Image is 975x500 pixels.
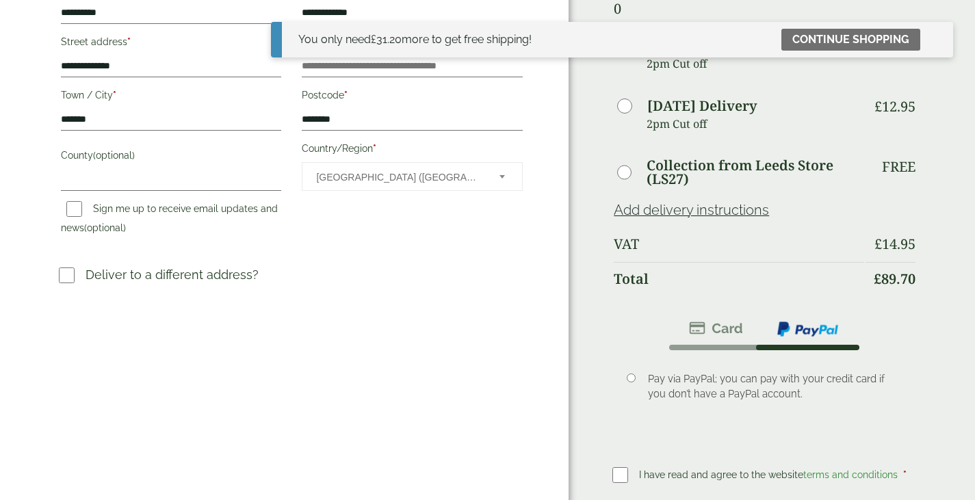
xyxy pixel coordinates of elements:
[614,262,863,295] th: Total
[874,235,915,253] bdi: 14.95
[302,162,523,191] span: Country/Region
[689,320,743,337] img: stripe.png
[371,33,376,46] span: £
[344,90,348,101] abbr: required
[113,90,116,101] abbr: required
[781,29,920,51] a: Continue shopping
[874,269,915,288] bdi: 89.70
[302,139,523,162] label: Country/Region
[874,97,915,116] bdi: 12.95
[86,265,259,284] p: Deliver to a different address?
[647,159,864,186] label: Collection from Leeds Store (LS27)
[614,228,863,261] th: VAT
[803,469,898,480] a: terms and conditions
[874,269,881,288] span: £
[614,202,769,218] a: Add delivery instructions
[647,114,863,134] p: 2pm Cut off
[302,85,523,109] label: Postcode
[316,163,481,192] span: United Kingdom (UK)
[776,320,840,338] img: ppcp-gateway.png
[61,32,282,55] label: Street address
[874,235,882,253] span: £
[298,31,532,48] div: You only need more to get free shipping!
[373,143,376,154] abbr: required
[61,85,282,109] label: Town / City
[66,201,82,217] input: Sign me up to receive email updates and news(optional)
[61,203,278,237] label: Sign me up to receive email updates and news
[903,469,907,480] abbr: required
[882,159,915,175] p: Free
[647,99,757,113] label: [DATE] Delivery
[874,97,882,116] span: £
[61,146,282,169] label: County
[93,150,135,161] span: (optional)
[127,36,131,47] abbr: required
[639,469,900,480] span: I have read and agree to the website
[371,33,402,46] span: 31.20
[648,371,896,402] p: Pay via PayPal; you can pay with your credit card if you don’t have a PayPal account.
[84,222,126,233] span: (optional)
